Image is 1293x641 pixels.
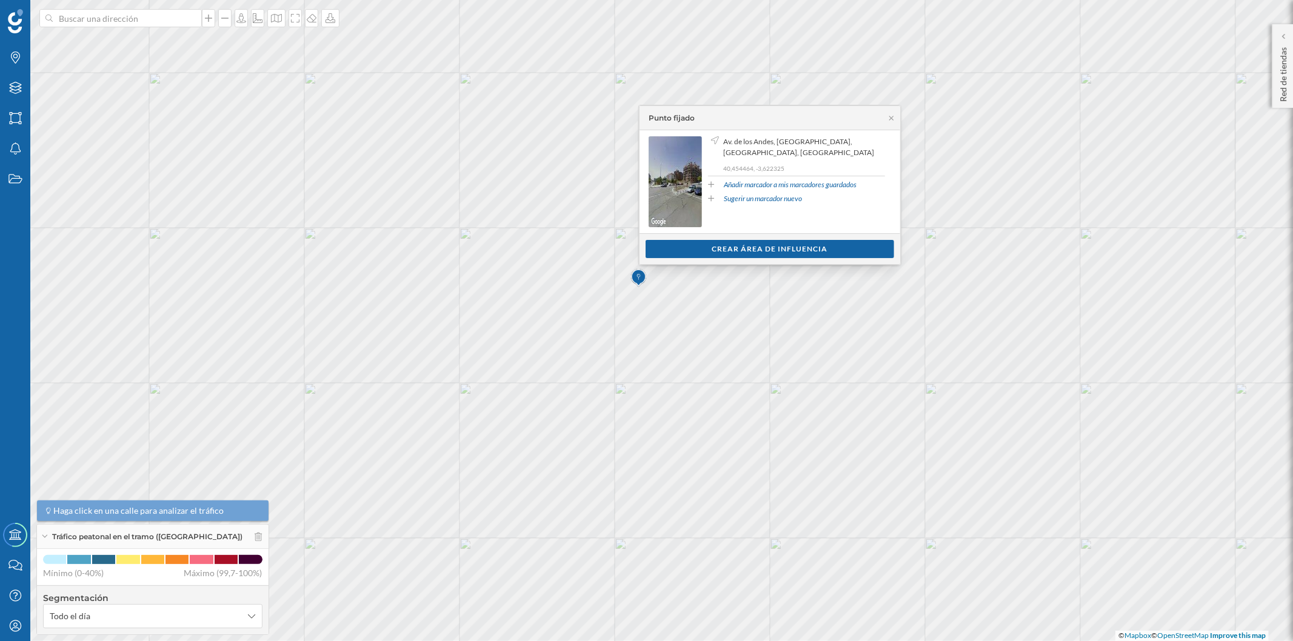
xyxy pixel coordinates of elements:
[1157,631,1209,640] a: OpenStreetMap
[50,610,90,622] span: Todo el día
[1210,631,1266,640] a: Improve this map
[1115,631,1269,641] div: © ©
[723,164,885,173] p: 40,454464, -3,622325
[8,9,23,33] img: Geoblink Logo
[631,266,646,290] img: Marker
[24,8,67,19] span: Soporte
[43,592,262,604] h4: Segmentación
[724,193,802,204] a: Sugerir un marcador nuevo
[649,136,702,227] img: streetview
[52,531,242,542] span: Tráfico peatonal en el tramo ([GEOGRAPHIC_DATA])
[724,179,857,190] a: Añadir marcador a mis marcadores guardados
[43,567,104,579] span: Mínimo (0-40%)
[184,567,262,579] span: Máximo (99,7-100%)
[723,136,882,158] span: Av. de los Andes, [GEOGRAPHIC_DATA], [GEOGRAPHIC_DATA], [GEOGRAPHIC_DATA]
[1124,631,1151,640] a: Mapbox
[1277,42,1289,102] p: Red de tiendas
[54,505,224,517] span: Haga click en una calle para analizar el tráfico
[649,113,695,124] div: Punto fijado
